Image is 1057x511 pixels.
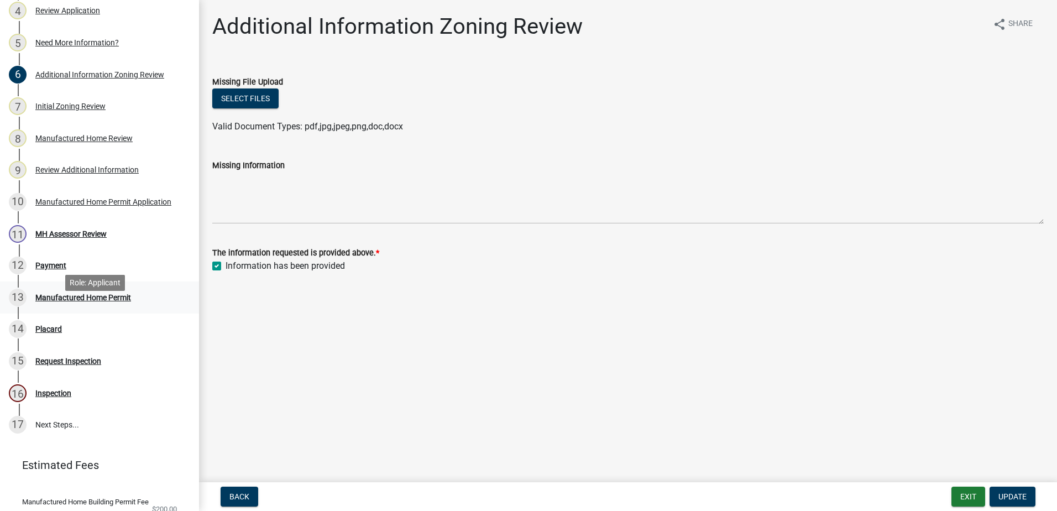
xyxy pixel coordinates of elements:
[993,18,1006,31] i: share
[35,39,119,46] div: Need More Information?
[9,2,27,19] div: 4
[951,487,985,507] button: Exit
[9,384,27,402] div: 16
[35,294,131,301] div: Manufactured Home Permit
[212,13,583,40] h1: Additional Information Zoning Review
[35,325,62,333] div: Placard
[35,7,100,14] div: Review Application
[35,230,107,238] div: MH Assessor Review
[9,416,27,434] div: 17
[35,262,66,269] div: Payment
[226,259,345,273] label: Information has been provided
[1008,18,1033,31] span: Share
[9,97,27,115] div: 7
[984,13,1042,35] button: shareShare
[9,161,27,179] div: 9
[212,162,285,170] label: Missing Information
[35,134,133,142] div: Manufactured Home Review
[35,166,139,174] div: Review Additional Information
[35,389,71,397] div: Inspection
[9,352,27,370] div: 15
[35,102,106,110] div: Initial Zoning Review
[9,129,27,147] div: 8
[9,34,27,51] div: 5
[9,320,27,338] div: 14
[212,79,283,86] label: Missing File Upload
[9,225,27,243] div: 11
[221,487,258,507] button: Back
[9,66,27,84] div: 6
[9,289,27,306] div: 13
[9,454,181,476] a: Estimated Fees
[212,249,379,257] label: The information requested is provided above.
[990,487,1035,507] button: Update
[22,498,149,505] span: Manufactured Home Building Permit Fee
[212,88,279,108] button: Select files
[35,357,101,365] div: Request Inspection
[35,71,164,79] div: Additional Information Zoning Review
[65,275,125,291] div: Role: Applicant
[998,492,1027,501] span: Update
[212,121,403,132] span: Valid Document Types: pdf,jpg,jpeg,png,doc,docx
[35,198,171,206] div: Manufactured Home Permit Application
[9,193,27,211] div: 10
[9,257,27,274] div: 12
[229,492,249,501] span: Back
